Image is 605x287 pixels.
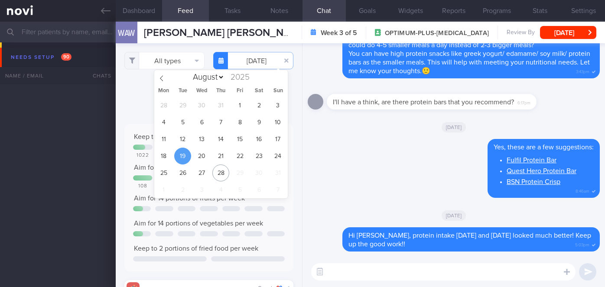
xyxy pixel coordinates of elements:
div: 108 [133,183,153,190]
span: August 8, 2025 [231,114,248,131]
span: Mon [154,88,173,94]
span: 5:03pm [575,240,589,248]
span: Aim for 110g of protein per day [134,164,226,171]
span: July 28, 2025 [155,97,172,114]
span: 3:43pm [576,67,589,75]
span: July 30, 2025 [193,97,210,114]
span: August 21, 2025 [212,148,229,164]
div: 1022 [133,152,153,159]
span: Aim for 14 portions of vegetables per week [134,220,263,227]
span: August 11, 2025 [155,131,172,148]
span: August 1, 2025 [231,97,248,114]
span: August 18, 2025 [155,148,172,164]
span: Keep to 2 portions of fried food per week [134,245,258,252]
span: Aim for 14 portions of fruits per week [134,195,245,202]
span: 8:46am [576,186,589,194]
span: 6:17pm [517,98,530,106]
span: September 6, 2025 [250,181,267,198]
span: Sat [250,88,269,94]
strong: Week 3 of 5 [321,29,357,37]
span: Wed [192,88,211,94]
span: August 9, 2025 [250,114,267,131]
span: Tue [173,88,192,94]
span: August 2, 2025 [250,97,267,114]
span: July 29, 2025 [174,97,191,114]
span: September 4, 2025 [212,181,229,198]
span: September 2, 2025 [174,181,191,198]
span: August 24, 2025 [270,148,286,164]
span: July 31, 2025 [212,97,229,114]
span: September 7, 2025 [270,181,286,198]
span: Keep to 1800 calories per day [134,133,223,140]
span: August 30, 2025 [250,164,267,181]
span: August 28, 2025 [212,164,229,181]
span: August 20, 2025 [193,148,210,164]
span: September 5, 2025 [231,181,248,198]
span: August 5, 2025 [174,114,191,131]
span: Fri [231,88,250,94]
div: Chats [81,67,116,84]
span: August 31, 2025 [270,164,286,181]
span: You can have high protein snacks like greek yogurt/ edamame/ soy milk/ protein bars as the smalle... [348,50,590,74]
span: [PERSON_NAME] [PERSON_NAME] [144,28,308,38]
a: BSN Protein Crisp [507,178,560,185]
span: Hi [PERSON_NAME], protein intake [DATE] and [DATE] looked much better! Keep up the good work!! [348,232,591,248]
span: August 7, 2025 [212,114,229,131]
span: I'll have a think, are there protein bars that you recommend? [333,99,514,106]
select: Month [189,73,224,82]
button: All types [124,52,205,69]
span: September 3, 2025 [193,181,210,198]
div: Needs setup [9,52,74,63]
span: August 3, 2025 [270,97,286,114]
span: August 17, 2025 [270,131,286,148]
span: Review By [507,29,535,37]
span: [DATE] [442,210,466,221]
span: August 15, 2025 [231,131,248,148]
a: Quest Hero Protein Bar [507,168,576,174]
span: August 4, 2025 [155,114,172,131]
span: Thu [211,88,231,94]
span: August 29, 2025 [231,164,248,181]
span: Sun [269,88,288,94]
span: OPTIMUM-PLUS-[MEDICAL_DATA] [385,29,489,38]
div: WAW [114,16,140,50]
span: September 1, 2025 [155,181,172,198]
a: Fulfil Protein Bar [507,157,556,164]
span: August 22, 2025 [231,148,248,164]
span: August 14, 2025 [212,131,229,148]
span: Yes, these are a few suggestions: [494,144,594,151]
span: [DATE] [442,122,466,132]
span: August 26, 2025 [174,164,191,181]
span: August 16, 2025 [250,131,267,148]
span: August 13, 2025 [193,131,210,148]
span: August 6, 2025 [193,114,210,131]
span: August 27, 2025 [193,164,210,181]
span: August 12, 2025 [174,131,191,148]
span: 90 [61,53,72,61]
span: August 23, 2025 [250,148,267,164]
span: August 10, 2025 [270,114,286,131]
span: August 25, 2025 [155,164,172,181]
span: August 19, 2025 [174,148,191,164]
button: [DATE] [540,26,596,39]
